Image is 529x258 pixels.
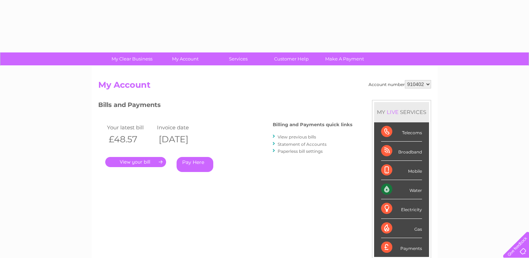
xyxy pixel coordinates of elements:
[381,180,422,199] div: Water
[263,52,320,65] a: Customer Help
[381,238,422,257] div: Payments
[278,134,316,139] a: View previous bills
[278,142,327,147] a: Statement of Accounts
[155,132,206,146] th: [DATE]
[156,52,214,65] a: My Account
[381,122,422,142] div: Telecoms
[177,157,213,172] a: Pay Here
[105,132,156,146] th: £48.57
[103,52,161,65] a: My Clear Business
[369,80,431,88] div: Account number
[316,52,373,65] a: Make A Payment
[381,142,422,161] div: Broadband
[381,199,422,218] div: Electricity
[209,52,267,65] a: Services
[105,123,156,132] td: Your latest bill
[381,161,422,180] div: Mobile
[374,102,429,122] div: MY SERVICES
[273,122,352,127] h4: Billing and Payments quick links
[381,219,422,238] div: Gas
[385,109,400,115] div: LIVE
[98,100,352,112] h3: Bills and Payments
[278,149,323,154] a: Paperless bill settings
[105,157,166,167] a: .
[155,123,206,132] td: Invoice date
[98,80,431,93] h2: My Account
